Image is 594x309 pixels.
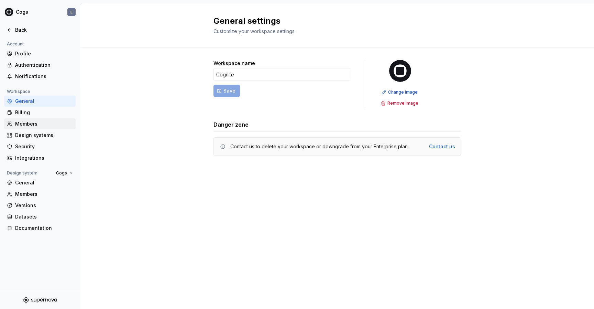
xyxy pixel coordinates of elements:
a: Profile [4,48,76,59]
div: Billing [15,109,73,116]
img: 293001da-8814-4710-858c-a22b548e5d5c.png [5,8,13,16]
button: Change image [379,87,421,97]
span: Remove image [387,100,418,106]
div: Profile [15,50,73,57]
div: Authentication [15,62,73,68]
div: Cogs [16,9,28,15]
a: Contact us [429,143,455,150]
div: Documentation [15,225,73,232]
a: Authentication [4,60,76,71]
div: Design system [4,169,40,177]
a: General [4,96,76,107]
a: Billing [4,107,76,118]
svg: Supernova Logo [23,297,57,303]
img: 293001da-8814-4710-858c-a22b548e5d5c.png [389,60,411,82]
h3: Danger zone [213,120,249,129]
div: Account [4,40,26,48]
span: Change image [388,89,418,95]
a: Members [4,189,76,200]
a: Datasets [4,211,76,222]
div: E [70,9,73,15]
div: Members [15,191,73,198]
button: CogsE [1,4,78,20]
span: Cogs [56,170,67,176]
a: Versions [4,200,76,211]
label: Workspace name [213,60,255,67]
button: Remove image [379,98,421,108]
h2: General settings [213,15,453,26]
div: Contact us to delete your workspace or downgrade from your Enterprise plan. [230,143,409,150]
a: Design systems [4,130,76,141]
div: Security [15,143,73,150]
div: General [15,179,73,186]
div: Datasets [15,213,73,220]
a: Documentation [4,223,76,234]
div: Versions [15,202,73,209]
div: Workspace [4,87,33,96]
div: Integrations [15,154,73,161]
div: Back [15,26,73,33]
span: Customize your workspace settings. [213,28,296,34]
div: Members [15,120,73,127]
div: General [15,98,73,105]
a: General [4,177,76,188]
a: Back [4,24,76,35]
div: Notifications [15,73,73,80]
a: Security [4,141,76,152]
div: Design systems [15,132,73,139]
a: Integrations [4,152,76,163]
a: Members [4,118,76,129]
a: Notifications [4,71,76,82]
